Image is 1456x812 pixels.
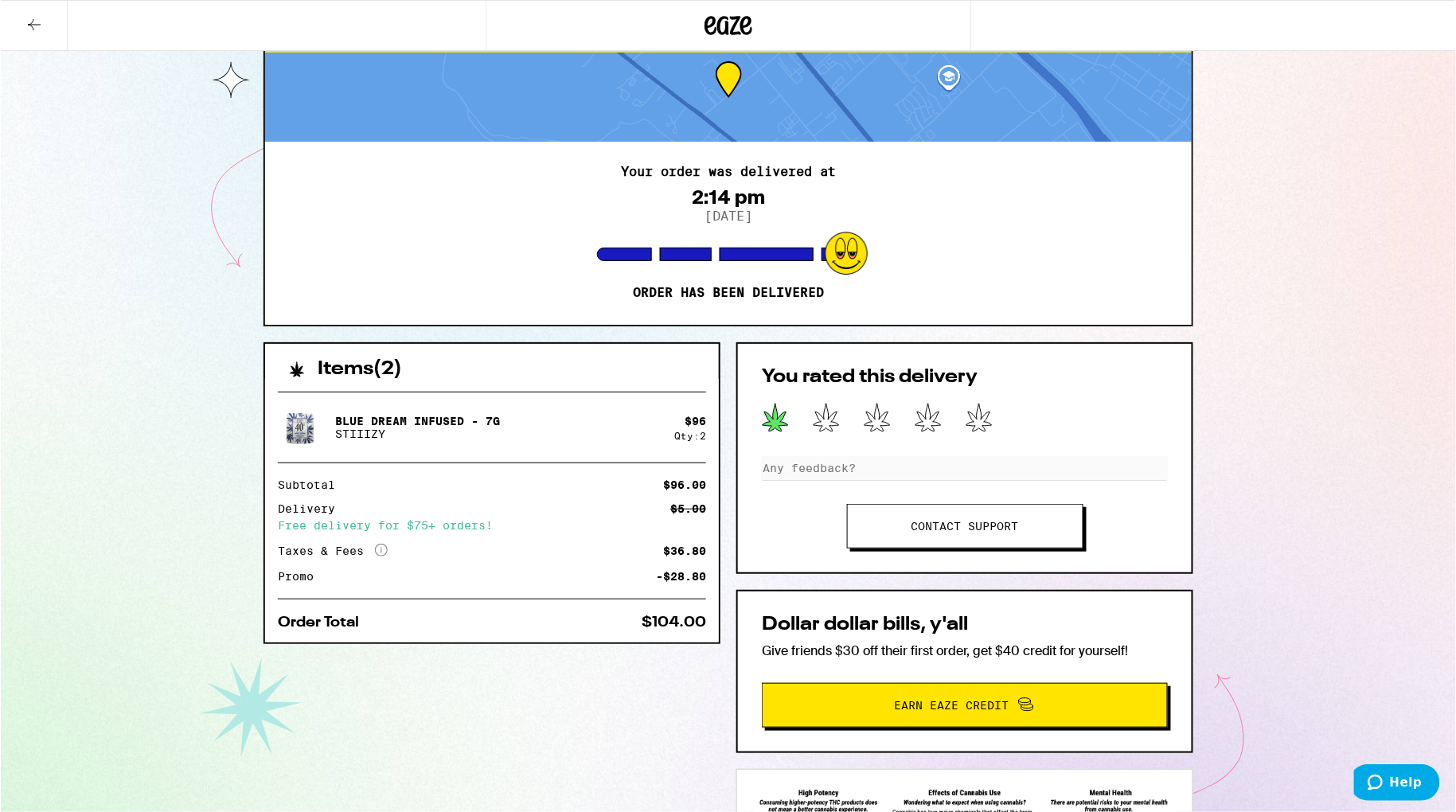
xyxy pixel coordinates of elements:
button: Earn Eaze Credit [761,683,1167,728]
h2: You rated this delivery [761,368,1167,387]
div: Delivery [277,503,345,514]
div: Taxes & Fees [277,544,387,558]
p: Order has been delivered [632,285,823,301]
p: [DATE] [704,209,751,224]
a: Contact support [846,504,1083,548]
h2: Dollar dollar bills, y'all [761,615,1167,634]
div: $5.00 [669,503,705,514]
div: Order Total [277,615,369,630]
input: Any feedback? [761,456,1167,480]
div: $36.80 [662,545,705,556]
h2: Your order was delivered at [620,166,835,178]
img: STIIIZY - Blue Dream Infused - 7g [277,405,322,450]
div: -$28.80 [655,571,705,582]
p: Give friends $30 off their first order, get $40 credit for yourself! [761,642,1167,659]
div: $96.00 [662,479,705,490]
p: STIIIZY [334,427,499,440]
span: Earn Eaze Credit [893,700,1008,711]
div: Qty: 2 [673,431,705,441]
div: Free delivery for $75+ orders! [277,520,705,531]
div: $ 96 [684,415,705,427]
h2: Items ( 2 ) [317,360,401,379]
p: Blue Dream Infused - 7g [334,415,499,427]
div: Promo [277,571,324,582]
iframe: Opens a widget where you can find more information [1353,764,1439,804]
div: Subtotal [277,479,345,490]
div: 2:14 pm [691,186,764,209]
div: $104.00 [641,615,705,630]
